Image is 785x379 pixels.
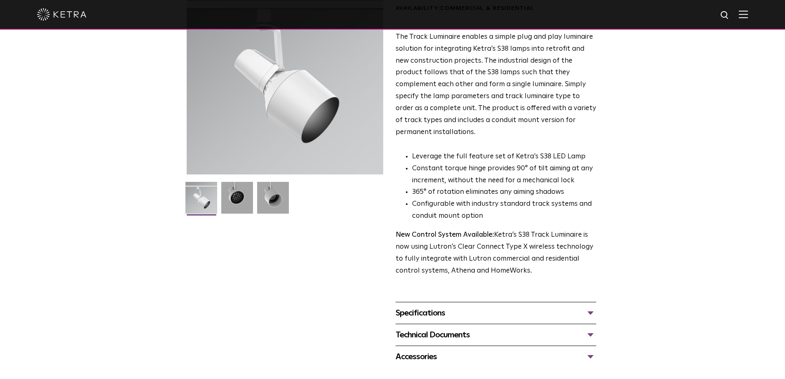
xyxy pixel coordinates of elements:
[412,151,596,163] li: Leverage the full feature set of Ketra’s S38 LED Lamp
[720,10,730,21] img: search icon
[37,8,87,21] img: ketra-logo-2019-white
[396,328,596,341] div: Technical Documents
[412,198,596,222] li: Configurable with industry standard track systems and conduit mount option
[257,182,289,220] img: 9e3d97bd0cf938513d6e
[412,186,596,198] li: 365° of rotation eliminates any aiming shadows
[396,231,494,238] strong: New Control System Available:
[185,182,217,220] img: S38-Track-Luminaire-2021-Web-Square
[396,350,596,363] div: Accessories
[221,182,253,220] img: 3b1b0dc7630e9da69e6b
[412,163,596,187] li: Constant torque hinge provides 90° of tilt aiming at any increment, without the need for a mechan...
[739,10,748,18] img: Hamburger%20Nav.svg
[396,33,596,136] span: The Track Luminaire enables a simple plug and play luminaire solution for integrating Ketra’s S38...
[396,229,596,277] p: Ketra’s S38 Track Luminaire is now using Lutron’s Clear Connect Type X wireless technology to ful...
[396,306,596,320] div: Specifications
